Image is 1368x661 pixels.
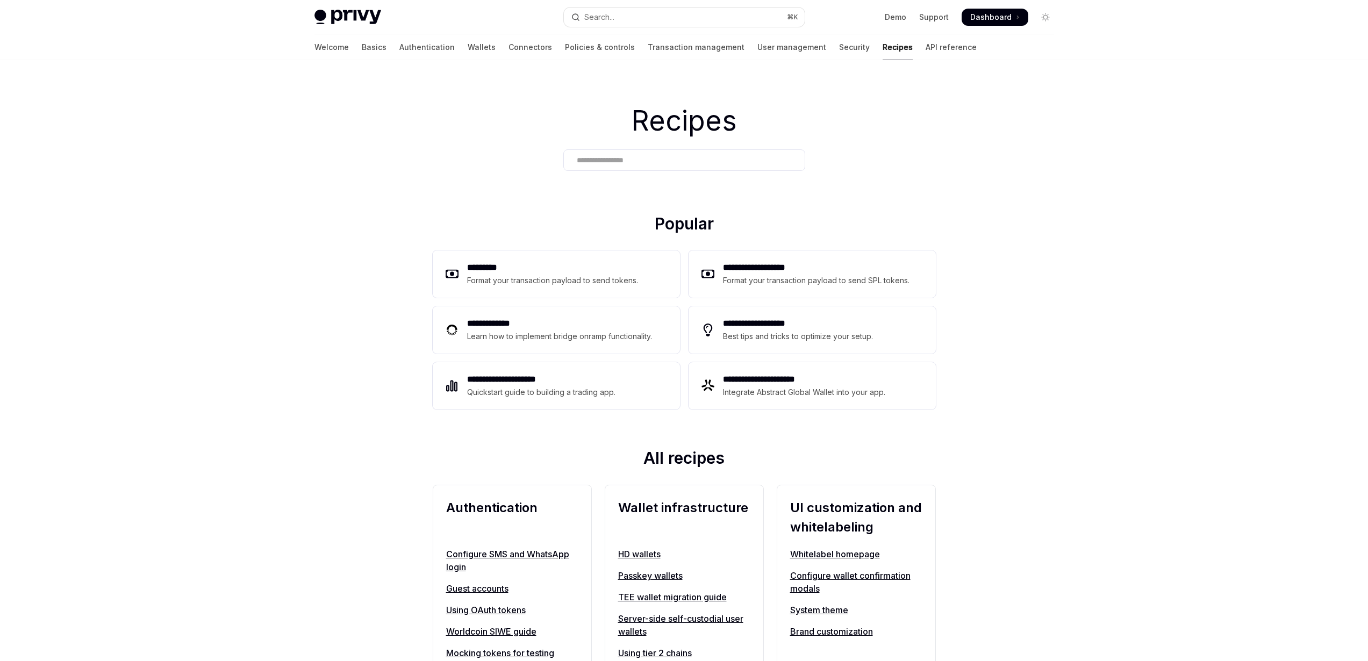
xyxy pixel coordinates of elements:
[508,34,552,60] a: Connectors
[314,34,349,60] a: Welcome
[962,9,1028,26] a: Dashboard
[723,274,911,287] div: Format your transaction payload to send SPL tokens.
[433,250,680,298] a: **** ****Format your transaction payload to send tokens.
[433,214,936,238] h2: Popular
[618,569,750,582] a: Passkey wallets
[618,498,750,537] h2: Wallet infrastructure
[618,612,750,638] a: Server-side self-custodial user wallets
[757,34,826,60] a: User management
[618,591,750,603] a: TEE wallet migration guide
[723,386,886,399] div: Integrate Abstract Global Wallet into your app.
[468,34,496,60] a: Wallets
[446,548,578,573] a: Configure SMS and WhatsApp login
[926,34,977,60] a: API reference
[790,548,922,561] a: Whitelabel homepage
[618,548,750,561] a: HD wallets
[790,603,922,616] a: System theme
[467,274,639,287] div: Format your transaction payload to send tokens.
[467,330,655,343] div: Learn how to implement bridge onramp functionality.
[399,34,455,60] a: Authentication
[446,498,578,537] h2: Authentication
[618,646,750,659] a: Using tier 2 chains
[790,625,922,638] a: Brand customization
[883,34,913,60] a: Recipes
[446,646,578,659] a: Mocking tokens for testing
[446,625,578,638] a: Worldcoin SIWE guide
[446,603,578,616] a: Using OAuth tokens
[433,306,680,354] a: **** **** ***Learn how to implement bridge onramp functionality.
[446,582,578,595] a: Guest accounts
[885,12,906,23] a: Demo
[1037,9,1054,26] button: Toggle dark mode
[314,10,381,25] img: light logo
[723,330,875,343] div: Best tips and tricks to optimize your setup.
[839,34,870,60] a: Security
[790,498,922,537] h2: UI customization and whitelabeling
[565,34,635,60] a: Policies & controls
[564,8,805,27] button: Open search
[584,11,614,24] div: Search...
[919,12,949,23] a: Support
[790,569,922,595] a: Configure wallet confirmation modals
[362,34,386,60] a: Basics
[467,386,616,399] div: Quickstart guide to building a trading app.
[433,448,936,472] h2: All recipes
[970,12,1012,23] span: Dashboard
[648,34,744,60] a: Transaction management
[787,13,798,21] span: ⌘ K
